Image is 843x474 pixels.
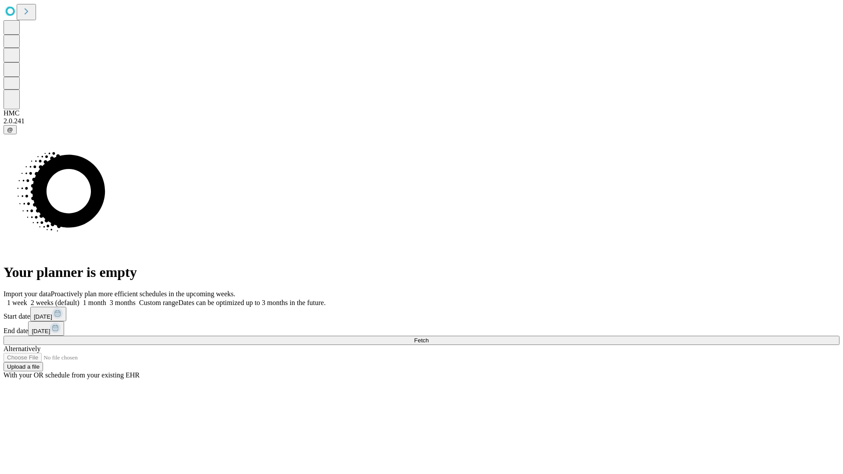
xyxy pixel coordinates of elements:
[4,290,51,298] span: Import your data
[4,307,839,321] div: Start date
[30,307,66,321] button: [DATE]
[4,109,839,117] div: HMC
[4,371,140,379] span: With your OR schedule from your existing EHR
[7,126,13,133] span: @
[31,299,79,306] span: 2 weeks (default)
[4,264,839,280] h1: Your planner is empty
[4,345,40,352] span: Alternatively
[4,362,43,371] button: Upload a file
[34,313,52,320] span: [DATE]
[7,299,27,306] span: 1 week
[4,125,17,134] button: @
[51,290,235,298] span: Proactively plan more efficient schedules in the upcoming weeks.
[28,321,64,336] button: [DATE]
[178,299,325,306] span: Dates can be optimized up to 3 months in the future.
[4,336,839,345] button: Fetch
[83,299,106,306] span: 1 month
[110,299,136,306] span: 3 months
[4,117,839,125] div: 2.0.241
[32,328,50,334] span: [DATE]
[139,299,178,306] span: Custom range
[414,337,429,344] span: Fetch
[4,321,839,336] div: End date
